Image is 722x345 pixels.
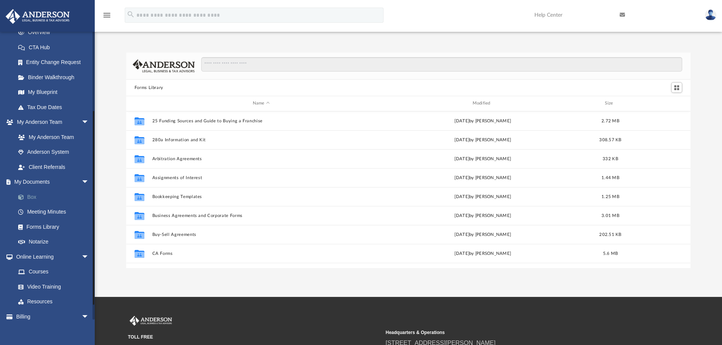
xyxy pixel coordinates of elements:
a: My Anderson Team [11,130,93,145]
div: id [629,100,682,107]
a: Overview [11,25,100,40]
div: [DATE] by [PERSON_NAME] [374,117,592,124]
button: 280a Information and Kit [152,137,370,142]
div: [DATE] by [PERSON_NAME] [374,136,592,143]
small: Headquarters & Operations [386,329,638,336]
div: [DATE] by [PERSON_NAME] [374,250,592,257]
div: [DATE] by [PERSON_NAME] [374,193,592,200]
a: CTA Hub [11,40,100,55]
span: 2.72 MB [601,119,619,123]
button: Forms Library [135,84,163,91]
span: 332 KB [603,156,618,161]
button: Bookkeeping Templates [152,194,370,199]
small: TOLL FREE [128,334,381,340]
i: search [127,10,135,19]
button: Switch to Grid View [671,82,683,93]
div: [DATE] by [PERSON_NAME] [374,155,592,162]
span: 3.01 MB [601,213,619,217]
span: 202.51 KB [599,232,621,236]
div: Size [595,100,625,107]
span: 1.25 MB [601,194,619,198]
span: 1.44 MB [601,175,619,180]
div: id [130,100,149,107]
div: Name [152,100,370,107]
div: grid [126,111,691,268]
a: Tax Due Dates [11,100,100,115]
button: Arbitration Agreements [152,156,370,161]
button: Business Agreements and Corporate Forms [152,213,370,218]
div: [DATE] by [PERSON_NAME] [374,231,592,238]
a: menu [102,14,111,20]
input: Search files and folders [201,57,682,72]
a: Client Referrals [11,159,97,175]
a: Notarize [11,234,100,250]
div: [DATE] by [PERSON_NAME] [374,174,592,181]
a: My Blueprint [11,85,97,100]
a: Online Learningarrow_drop_down [5,249,97,264]
a: Forms Library [11,219,97,234]
img: Anderson Advisors Platinum Portal [3,9,72,24]
a: Box [11,189,100,205]
a: Binder Walkthrough [11,70,100,85]
span: arrow_drop_down [81,249,97,265]
img: Anderson Advisors Platinum Portal [128,316,174,326]
span: arrow_drop_down [81,175,97,190]
a: Billingarrow_drop_down [5,309,100,324]
button: 25 Funding Sources and Guide to Buying a Franchise [152,119,370,123]
button: Assignments of Interest [152,175,370,180]
button: CA Forms [152,251,370,256]
div: [DATE] by [PERSON_NAME] [374,212,592,219]
div: Modified [373,100,592,107]
a: Anderson System [11,145,97,160]
a: Courses [11,264,97,279]
a: My Anderson Teamarrow_drop_down [5,115,97,130]
img: User Pic [705,9,716,20]
a: Resources [11,294,97,309]
a: Video Training [11,279,93,294]
span: arrow_drop_down [81,309,97,325]
i: menu [102,11,111,20]
span: 5.6 MB [603,251,618,255]
span: 308.57 KB [599,137,621,142]
a: Entity Change Request [11,55,100,70]
span: arrow_drop_down [81,115,97,130]
a: Meeting Minutes [11,205,100,220]
button: Buy-Sell Agreements [152,232,370,237]
a: My Documentsarrow_drop_down [5,175,100,190]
